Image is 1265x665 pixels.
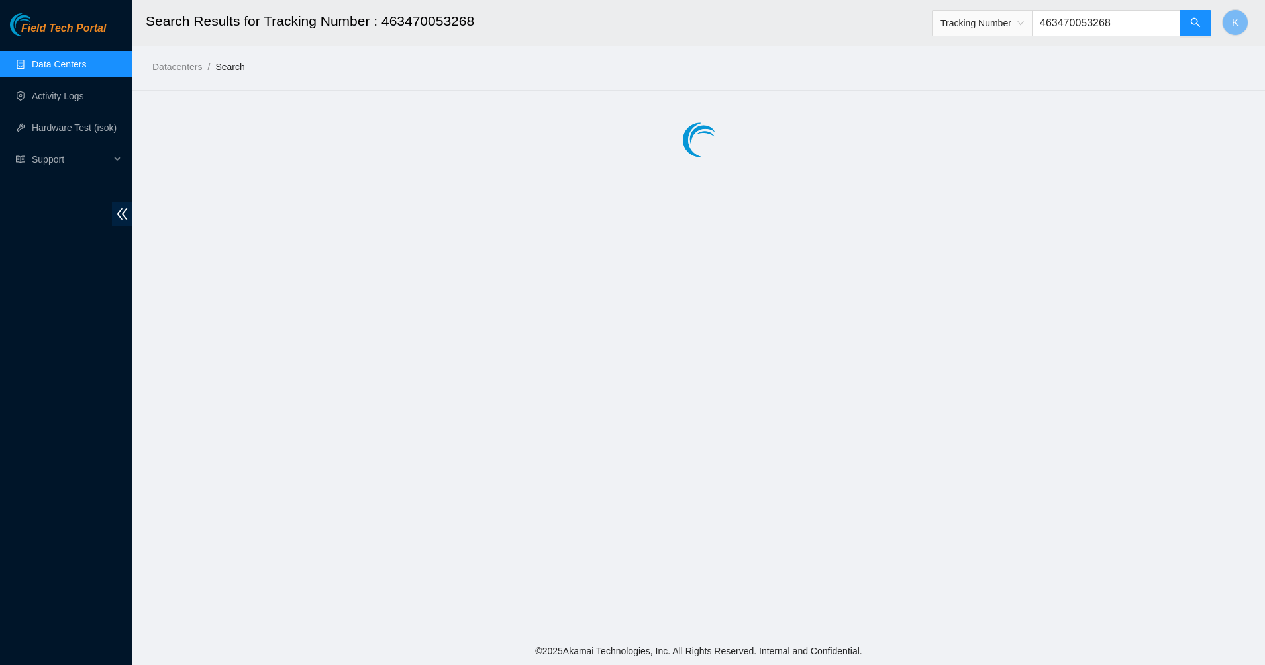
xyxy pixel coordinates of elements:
a: Datacenters [152,62,202,72]
span: / [207,62,210,72]
span: double-left [112,202,132,226]
button: K [1222,9,1248,36]
span: search [1190,17,1201,30]
a: Search [215,62,244,72]
span: Support [32,146,110,173]
footer: © 2025 Akamai Technologies, Inc. All Rights Reserved. Internal and Confidential. [132,637,1265,665]
button: search [1180,10,1211,36]
a: Hardware Test (isok) [32,122,117,133]
input: Enter text here... [1032,10,1180,36]
a: Akamai TechnologiesField Tech Portal [10,24,106,41]
span: Tracking Number [940,13,1024,33]
span: read [16,155,25,164]
span: K [1232,15,1239,31]
img: Akamai Technologies [10,13,67,36]
a: Data Centers [32,59,86,69]
a: Activity Logs [32,91,84,101]
span: Field Tech Portal [21,22,106,35]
